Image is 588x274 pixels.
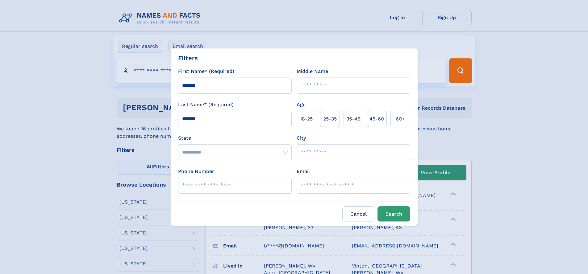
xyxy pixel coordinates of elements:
[297,134,306,142] label: City
[178,101,234,108] label: Last Name* (Required)
[178,68,234,75] label: First Name* (Required)
[178,168,214,175] label: Phone Number
[297,168,310,175] label: Email
[369,115,384,123] span: 45‑60
[396,115,405,123] span: 60+
[297,68,328,75] label: Middle Name
[178,53,198,63] div: Filters
[342,206,375,221] label: Cancel
[300,115,313,123] span: 18‑25
[377,206,410,221] button: Search
[297,101,306,108] label: Age
[323,115,337,123] span: 25‑35
[178,134,292,142] label: State
[346,115,360,123] span: 35‑45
